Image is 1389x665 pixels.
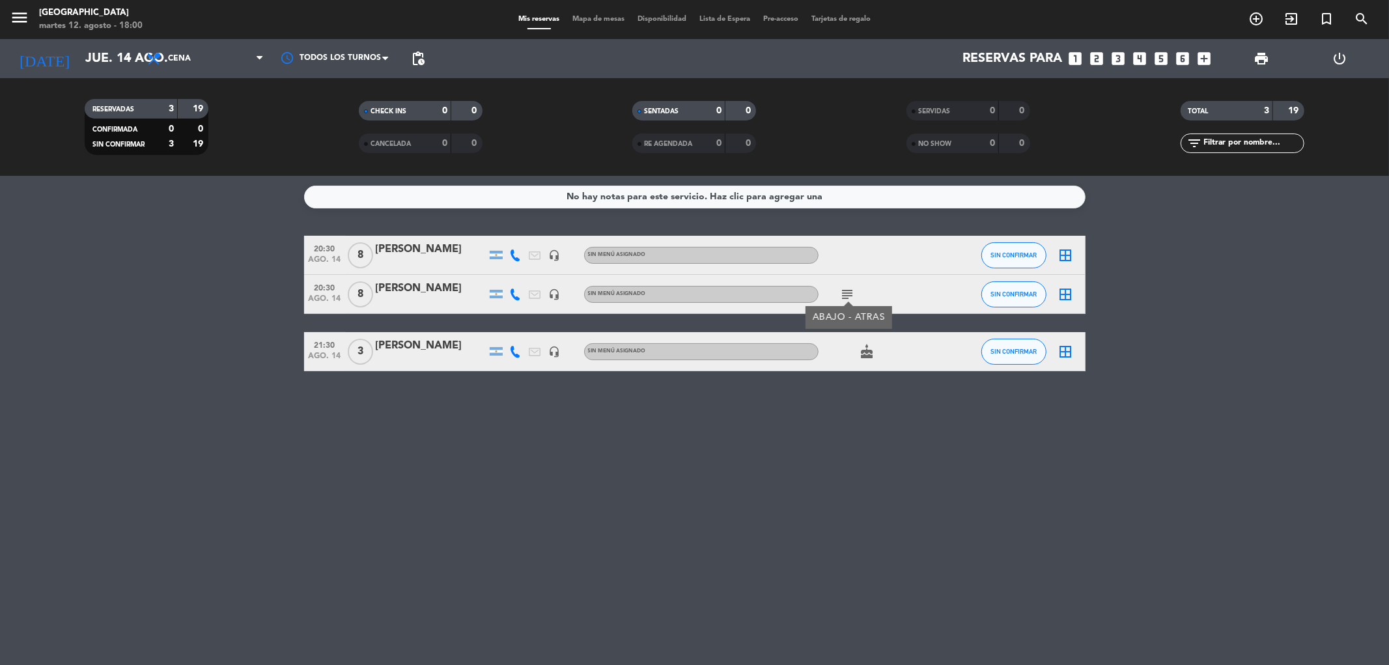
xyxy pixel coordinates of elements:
[371,108,406,115] span: CHECK INS
[1089,50,1106,67] i: looks_two
[198,124,206,134] strong: 0
[1020,106,1028,115] strong: 0
[193,139,206,149] strong: 19
[39,20,143,33] div: martes 12. agosto - 18:00
[981,281,1046,307] button: SIN CONFIRMAR
[631,16,693,23] span: Disponibilidad
[990,139,995,148] strong: 0
[1254,51,1269,66] span: print
[990,290,1037,298] span: SIN CONFIRMAR
[92,126,137,133] span: CONFIRMADA
[644,141,692,147] span: RE AGENDADA
[1354,11,1369,27] i: search
[1332,51,1348,66] i: power_settings_new
[549,249,561,261] i: headset_mic
[168,54,191,63] span: Cena
[1188,108,1209,115] span: TOTAL
[1067,50,1084,67] i: looks_one
[92,106,134,113] span: RESERVADAS
[309,352,341,367] span: ago. 14
[746,139,753,148] strong: 0
[1264,106,1269,115] strong: 3
[918,108,950,115] span: SERVIDAS
[990,348,1037,355] span: SIN CONFIRMAR
[512,16,566,23] span: Mis reservas
[169,104,174,113] strong: 3
[1288,106,1301,115] strong: 19
[376,241,486,258] div: [PERSON_NAME]
[566,16,631,23] span: Mapa de mesas
[918,141,951,147] span: NO SHOW
[693,16,757,23] span: Lista de Espera
[169,139,174,149] strong: 3
[39,7,143,20] div: [GEOGRAPHIC_DATA]
[746,106,753,115] strong: 0
[1300,39,1379,78] div: LOG OUT
[92,141,145,148] span: SIN CONFIRMAR
[588,348,646,354] span: Sin menú asignado
[1153,50,1170,67] i: looks_5
[644,108,679,115] span: SENTADAS
[309,255,341,270] span: ago. 14
[588,252,646,257] span: Sin menú asignado
[10,44,79,73] i: [DATE]
[1187,135,1203,151] i: filter_list
[549,346,561,358] i: headset_mic
[549,289,561,300] i: headset_mic
[309,240,341,255] span: 20:30
[348,242,373,268] span: 8
[981,242,1046,268] button: SIN CONFIRMAR
[121,51,137,66] i: arrow_drop_down
[169,124,174,134] strong: 0
[10,8,29,32] button: menu
[193,104,206,113] strong: 19
[981,339,1046,365] button: SIN CONFIRMAR
[309,294,341,309] span: ago. 14
[1020,139,1028,148] strong: 0
[309,337,341,352] span: 21:30
[309,279,341,294] span: 20:30
[757,16,805,23] span: Pre-acceso
[1284,11,1299,27] i: exit_to_app
[567,190,822,205] div: No hay notas para este servicio. Haz clic para agregar una
[1175,50,1192,67] i: looks_6
[1196,50,1213,67] i: add_box
[348,281,373,307] span: 8
[805,16,877,23] span: Tarjetas de regalo
[716,106,722,115] strong: 0
[1132,50,1149,67] i: looks_4
[990,251,1037,259] span: SIN CONFIRMAR
[860,344,875,360] i: cake
[1058,287,1074,302] i: border_all
[588,291,646,296] span: Sin menú asignado
[1203,136,1304,150] input: Filtrar por nombre...
[1110,50,1127,67] i: looks_3
[376,337,486,354] div: [PERSON_NAME]
[376,280,486,297] div: [PERSON_NAME]
[990,106,995,115] strong: 0
[442,106,447,115] strong: 0
[442,139,447,148] strong: 0
[371,141,411,147] span: CANCELADA
[10,8,29,27] i: menu
[1319,11,1334,27] i: turned_in_not
[840,287,856,302] i: subject
[716,139,722,148] strong: 0
[471,106,479,115] strong: 0
[471,139,479,148] strong: 0
[410,51,426,66] span: pending_actions
[963,51,1063,66] span: Reservas para
[1248,11,1264,27] i: add_circle_outline
[1058,248,1074,263] i: border_all
[1058,344,1074,360] i: border_all
[348,339,373,365] span: 3
[812,311,885,324] div: ABAJO - ATRAS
